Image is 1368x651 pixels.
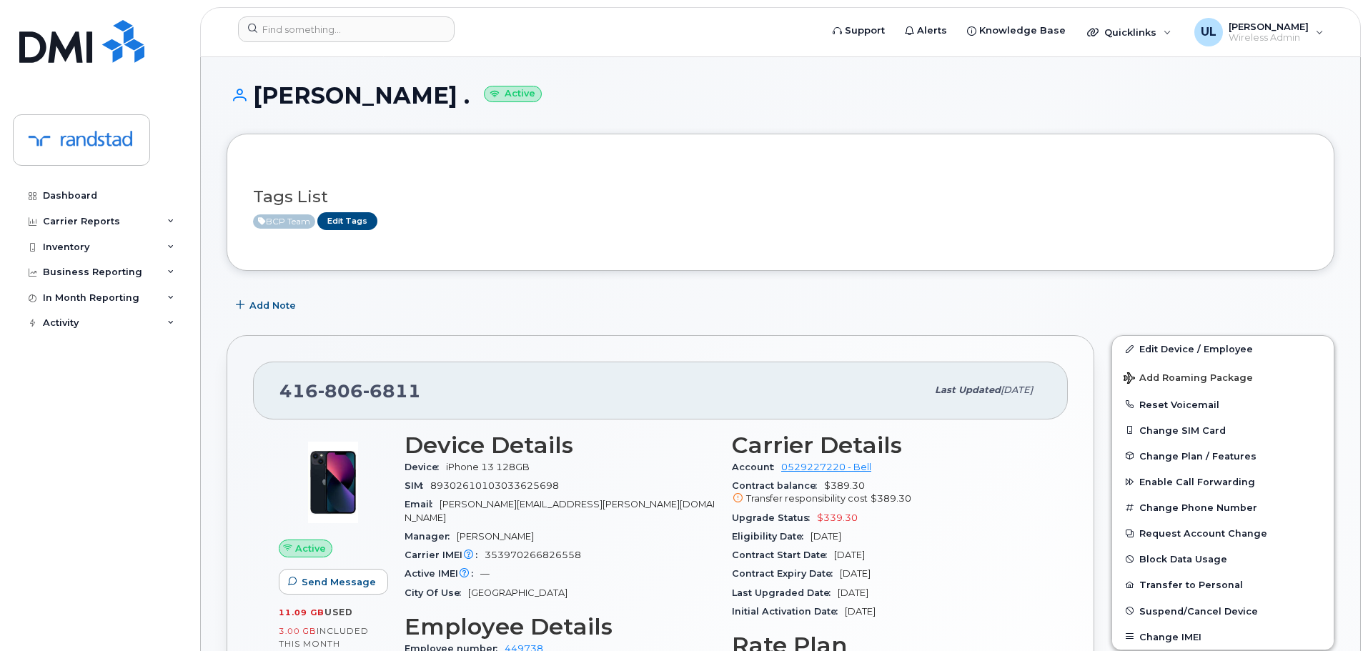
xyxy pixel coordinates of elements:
span: SIM [405,480,430,491]
span: Carrier IMEI [405,550,485,560]
span: Add Roaming Package [1124,372,1253,386]
span: Eligibility Date [732,531,811,542]
span: [GEOGRAPHIC_DATA] [468,587,567,598]
span: 416 [279,380,421,402]
span: Email [405,499,440,510]
h3: Device Details [405,432,715,458]
span: $339.30 [817,512,858,523]
img: image20231002-3703462-1ig824h.jpeg [290,439,376,525]
span: 11.09 GB [279,607,324,617]
span: iPhone 13 128GB [446,462,530,472]
span: Enable Call Forwarding [1139,477,1255,487]
a: Edit Device / Employee [1112,336,1334,362]
span: [DATE] [840,568,871,579]
span: Suspend/Cancel Device [1139,605,1258,616]
span: 3.00 GB [279,626,317,636]
span: [DATE] [834,550,865,560]
span: Contract Expiry Date [732,568,840,579]
h3: Tags List [253,188,1308,206]
a: Edit Tags [317,212,377,230]
h3: Employee Details [405,614,715,640]
button: Add Note [227,292,308,318]
button: Enable Call Forwarding [1112,469,1334,495]
span: Last Upgraded Date [732,587,838,598]
button: Block Data Usage [1112,546,1334,572]
button: Change SIM Card [1112,417,1334,443]
button: Add Roaming Package [1112,362,1334,392]
span: City Of Use [405,587,468,598]
span: Last updated [935,384,1001,395]
span: Add Note [249,299,296,312]
span: Transfer responsibility cost [746,493,868,504]
span: Active [295,542,326,555]
span: [PERSON_NAME] [457,531,534,542]
span: [DATE] [1001,384,1033,395]
span: 806 [318,380,363,402]
span: [DATE] [811,531,841,542]
a: 0529227220 - Bell [781,462,871,472]
button: Change IMEI [1112,624,1334,650]
span: [PERSON_NAME][EMAIL_ADDRESS][PERSON_NAME][DOMAIN_NAME] [405,499,715,522]
span: Initial Activation Date [732,606,845,617]
button: Suspend/Cancel Device [1112,598,1334,624]
span: Active [253,214,315,229]
span: 353970266826558 [485,550,581,560]
span: Contract Start Date [732,550,834,560]
span: Account [732,462,781,472]
span: Change Plan / Features [1139,450,1257,461]
button: Send Message [279,569,388,595]
h1: [PERSON_NAME] . [227,83,1334,108]
span: included this month [279,625,369,649]
span: — [480,568,490,579]
span: Active IMEI [405,568,480,579]
button: Reset Voicemail [1112,392,1334,417]
span: Upgrade Status [732,512,817,523]
span: Send Message [302,575,376,589]
span: [DATE] [845,606,876,617]
span: Contract balance [732,480,824,491]
span: Device [405,462,446,472]
span: [DATE] [838,587,868,598]
button: Change Phone Number [1112,495,1334,520]
span: $389.30 [732,480,1042,506]
span: used [324,607,353,617]
h3: Carrier Details [732,432,1042,458]
button: Transfer to Personal [1112,572,1334,597]
button: Change Plan / Features [1112,443,1334,469]
small: Active [484,86,542,102]
span: Manager [405,531,457,542]
span: 6811 [363,380,421,402]
button: Request Account Change [1112,520,1334,546]
span: $389.30 [871,493,911,504]
span: 89302610103033625698 [430,480,559,491]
